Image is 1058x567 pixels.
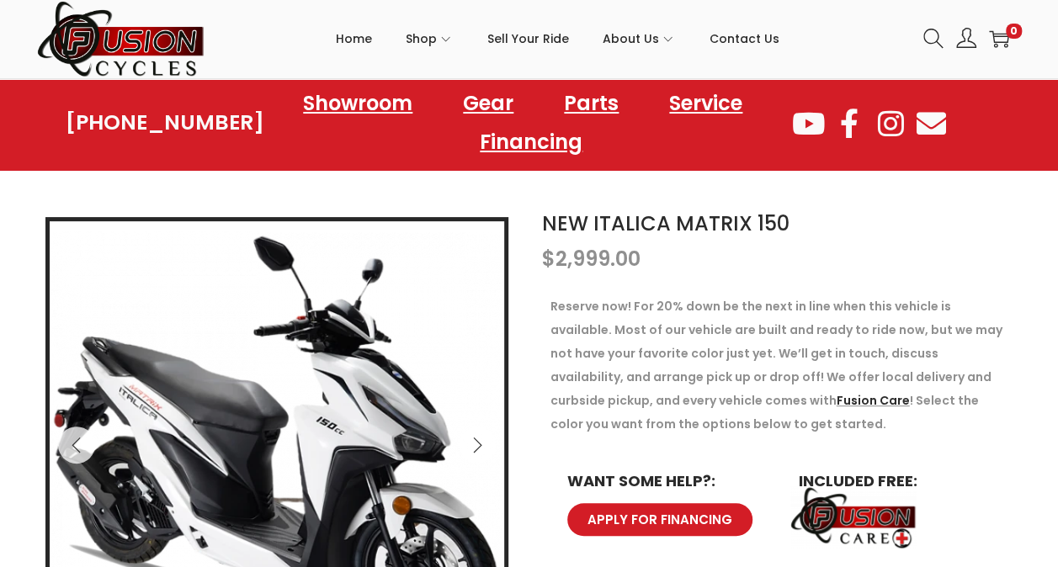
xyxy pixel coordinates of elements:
a: Showroom [286,84,429,123]
nav: Primary navigation [205,1,911,77]
bdi: 2,999.00 [542,245,641,273]
button: Previous [58,427,95,464]
span: APPLY FOR FINANCING [587,513,732,526]
a: Fusion Care [837,392,910,409]
span: Contact Us [710,18,779,60]
span: $ [542,245,556,273]
span: Sell Your Ride [487,18,569,60]
a: Gear [446,84,530,123]
p: Reserve now! For 20% down be the next in line when this vehicle is available. Most of our vehicle... [550,294,1013,436]
nav: Menu [264,84,790,162]
a: Home [336,1,372,77]
a: Sell Your Ride [487,1,569,77]
a: 0 [989,29,1009,49]
a: Parts [547,84,635,123]
h6: WANT SOME HELP?: [567,474,765,489]
a: About Us [603,1,676,77]
span: Home [336,18,372,60]
a: Financing [463,123,599,162]
a: Service [652,84,759,123]
button: Next [459,427,496,464]
span: About Us [603,18,659,60]
a: Contact Us [710,1,779,77]
a: [PHONE_NUMBER] [66,111,264,135]
a: APPLY FOR FINANCING [567,503,752,536]
h6: INCLUDED FREE: [799,474,997,489]
span: Shop [406,18,437,60]
a: Shop [406,1,454,77]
